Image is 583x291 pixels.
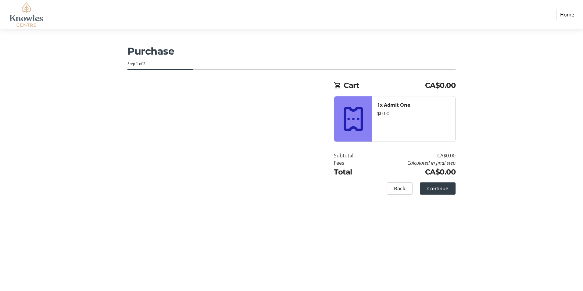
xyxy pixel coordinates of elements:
h1: Purchase [127,44,456,59]
div: Step 1 of 5 [127,61,456,66]
span: Continue [427,185,448,192]
td: Total [334,167,369,178]
td: Fees [334,159,369,167]
td: CA$0.00 [369,152,456,159]
button: Continue [420,182,456,195]
strong: 1x Admit One [377,102,410,108]
span: Back [394,185,405,192]
a: Home [556,9,578,20]
div: $0.00 [377,110,450,117]
img: Knowles Centre's Logo [5,2,48,27]
td: Calculated in final step [369,159,456,167]
span: CA$0.00 [425,80,456,91]
td: Subtotal [334,152,369,159]
button: Back [387,182,413,195]
td: CA$0.00 [369,167,456,178]
span: Cart [344,80,425,91]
